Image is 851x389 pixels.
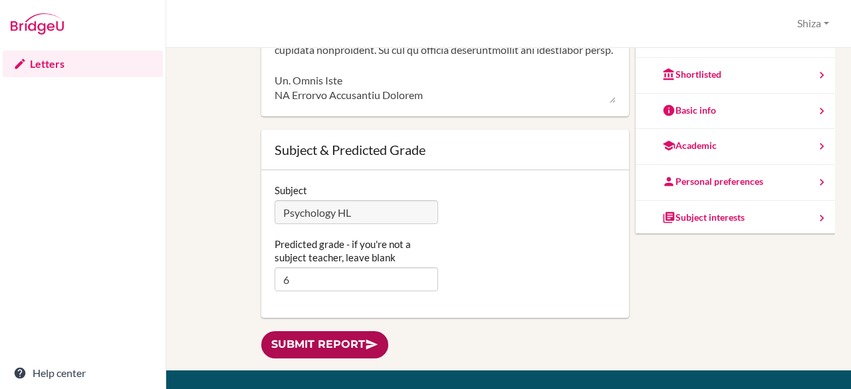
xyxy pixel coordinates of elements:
[636,94,835,130] a: Basic info
[636,58,835,94] a: Shortlisted
[662,104,716,117] div: Basic info
[636,165,835,201] a: Personal preferences
[636,129,835,165] a: Academic
[3,360,163,386] a: Help center
[662,139,717,152] div: Academic
[3,51,163,77] a: Letters
[791,11,835,36] button: Shiza
[11,13,64,35] img: Bridge-U
[261,331,388,358] a: Submit report
[662,68,721,81] div: Shortlisted
[662,211,745,224] div: Subject interests
[275,184,307,197] label: Subject
[662,175,763,188] div: Personal preferences
[275,143,616,156] div: Subject & Predicted Grade
[275,237,439,264] label: Predicted grade - if you're not a subject teacher, leave blank
[636,201,835,237] a: Subject interests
